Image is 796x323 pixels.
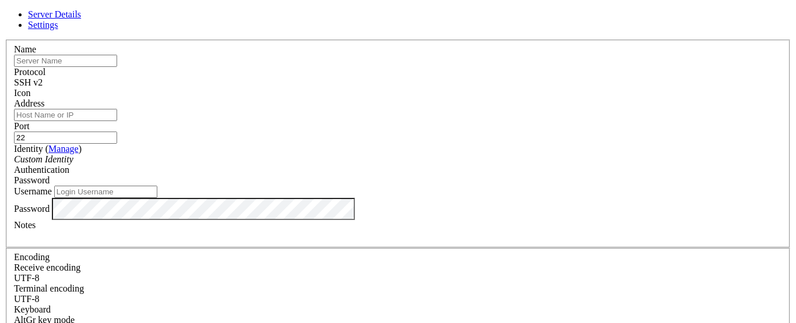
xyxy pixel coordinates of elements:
[14,77,782,88] div: SSH v2
[14,283,84,293] label: The default terminal encoding. ISO-2022 enables character map translations (like graphics maps). ...
[14,294,40,304] span: UTF-8
[14,121,30,131] label: Port
[14,273,40,283] span: UTF-8
[48,144,79,154] a: Manage
[14,175,50,185] span: Password
[14,154,73,164] i: Custom Identity
[14,98,44,108] label: Address
[14,88,30,98] label: Icon
[14,44,36,54] label: Name
[14,154,782,165] div: Custom Identity
[14,175,782,186] div: Password
[28,9,81,19] a: Server Details
[14,273,782,283] div: UTF-8
[14,262,80,272] label: Set the expected encoding for data received from the host. If the encodings do not match, visual ...
[14,252,50,262] label: Encoding
[14,220,36,230] label: Notes
[14,132,117,144] input: Port Number
[14,55,117,67] input: Server Name
[45,144,82,154] span: ( )
[14,144,82,154] label: Identity
[14,186,52,196] label: Username
[14,67,45,77] label: Protocol
[14,294,782,304] div: UTF-8
[14,304,51,314] label: Keyboard
[54,186,157,198] input: Login Username
[14,109,117,121] input: Host Name or IP
[14,165,69,175] label: Authentication
[14,77,43,87] span: SSH v2
[14,203,50,213] label: Password
[28,20,58,30] a: Settings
